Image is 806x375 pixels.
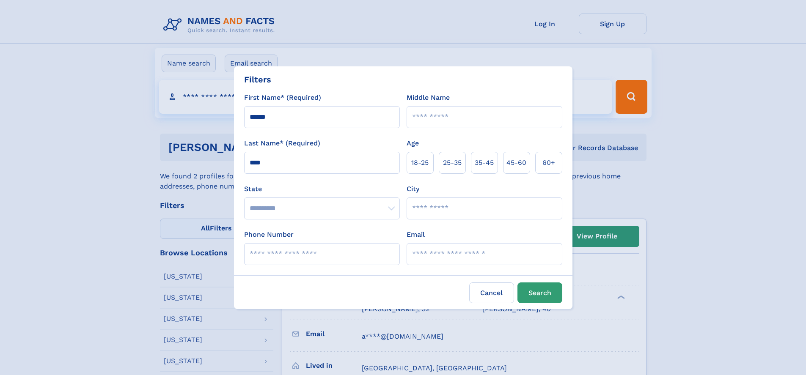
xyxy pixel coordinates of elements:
[506,158,526,168] span: 45‑60
[411,158,429,168] span: 18‑25
[407,138,419,148] label: Age
[407,230,425,240] label: Email
[244,184,400,194] label: State
[469,282,514,303] label: Cancel
[244,73,271,86] div: Filters
[244,230,294,240] label: Phone Number
[542,158,555,168] span: 60+
[407,184,419,194] label: City
[407,93,450,103] label: Middle Name
[475,158,494,168] span: 35‑45
[443,158,462,168] span: 25‑35
[517,282,562,303] button: Search
[244,138,320,148] label: Last Name* (Required)
[244,93,321,103] label: First Name* (Required)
